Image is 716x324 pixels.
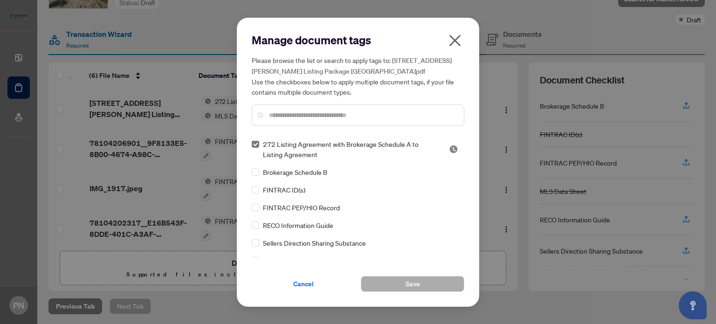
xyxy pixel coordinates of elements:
button: Save [361,276,464,292]
span: 272 Listing Agreement with Brokerage Schedule A to Listing Agreement [263,139,438,159]
span: Brokerage Schedule B [263,167,327,177]
img: status [449,145,458,154]
span: close [447,33,462,48]
h2: Manage document tags [252,33,464,48]
span: [STREET_ADDRESS][PERSON_NAME] Listing Package [GEOGRAPHIC_DATA]pdf [252,56,452,76]
span: Cancel [293,276,314,291]
span: RECO Information Guide [263,220,333,230]
span: Pending Review [449,145,458,154]
button: Cancel [252,276,355,292]
button: Open asap [679,291,707,319]
span: FINTRAC ID(s) [263,185,305,195]
span: Showing Instruction Sheet [263,255,339,266]
span: FINTRAC PEP/HIO Record [263,202,340,213]
span: Sellers Direction Sharing Substance [263,238,366,248]
h5: Please browse the list or search to apply tags to: Use the checkboxes below to apply multiple doc... [252,55,464,97]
